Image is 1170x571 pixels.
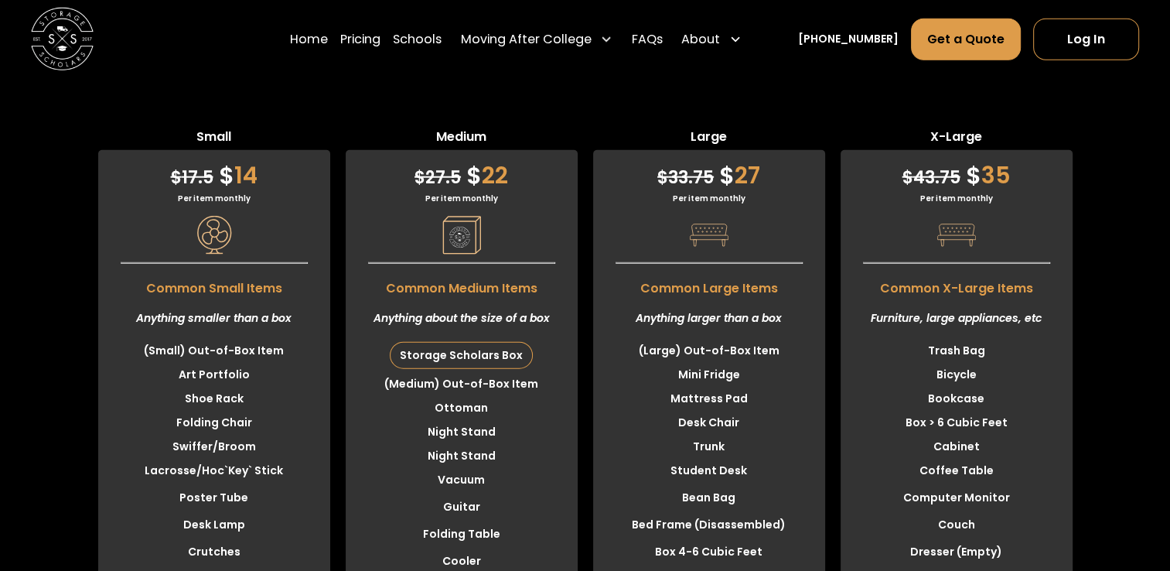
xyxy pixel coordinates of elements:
[219,159,234,192] span: $
[346,420,578,444] li: Night Stand
[98,435,330,459] li: Swiffer/Broom
[98,339,330,363] li: (Small) Out-of-Box Item
[841,272,1073,298] span: Common X-Large Items
[346,372,578,396] li: (Medium) Out-of-Box Item
[346,128,578,150] span: Medium
[719,159,735,192] span: $
[690,216,728,255] img: Pricing Category Icon
[98,363,330,387] li: Art Portfolio
[841,387,1073,411] li: Bookcase
[593,193,825,204] div: Per item monthly
[31,8,94,70] img: Storage Scholars main logo
[98,150,330,193] div: 14
[841,193,1073,204] div: Per item monthly
[414,166,461,190] span: 27.5
[593,272,825,298] span: Common Large Items
[593,435,825,459] li: Trunk
[98,193,330,204] div: Per item monthly
[937,216,976,255] img: Pricing Category Icon
[841,150,1073,193] div: 35
[98,540,330,564] li: Crutches
[454,17,619,60] div: Moving After College
[346,444,578,468] li: Night Stand
[841,363,1073,387] li: Bicycle
[171,166,182,190] span: $
[593,150,825,193] div: 27
[391,343,532,368] div: Storage Scholars Box
[346,272,578,298] span: Common Medium Items
[593,540,825,564] li: Box 4-6 Cubic Feet
[902,166,913,190] span: $
[681,29,720,48] div: About
[841,459,1073,483] li: Coffee Table
[593,411,825,435] li: Desk Chair
[841,339,1073,363] li: Trash Bag
[593,387,825,411] li: Mattress Pad
[797,31,898,47] a: [PHONE_NUMBER]
[593,339,825,363] li: (Large) Out-of-Box Item
[98,459,330,483] li: Lacrosse/Hoc`Key` Stick
[841,435,1073,459] li: Cabinet
[98,298,330,339] div: Anything smaller than a box
[346,150,578,193] div: 22
[841,298,1073,339] div: Furniture, large appliances, etc
[593,298,825,339] div: Anything larger than a box
[98,387,330,411] li: Shoe Rack
[632,17,663,60] a: FAQs
[657,166,668,190] span: $
[98,486,330,510] li: Poster Tube
[902,166,960,190] span: 43.75
[442,216,481,255] img: Pricing Category Icon
[593,459,825,483] li: Student Desk
[346,495,578,519] li: Guitar
[841,540,1073,564] li: Dresser (Empty)
[593,363,825,387] li: Mini Fridge
[171,166,213,190] span: 17.5
[98,128,330,150] span: Small
[290,17,328,60] a: Home
[966,159,981,192] span: $
[346,298,578,339] div: Anything about the size of a box
[841,128,1073,150] span: X-Large
[593,513,825,537] li: Bed Frame (Disassembled)
[466,159,482,192] span: $
[346,396,578,420] li: Ottoman
[346,468,578,492] li: Vacuum
[340,17,380,60] a: Pricing
[98,272,330,298] span: Common Small Items
[675,17,748,60] div: About
[593,128,825,150] span: Large
[195,216,234,255] img: Pricing Category Icon
[98,513,330,537] li: Desk Lamp
[460,29,591,48] div: Moving After College
[414,166,425,190] span: $
[346,193,578,204] div: Per item monthly
[657,166,714,190] span: 33.75
[593,486,825,510] li: Bean Bag
[1033,18,1139,60] a: Log In
[98,411,330,435] li: Folding Chair
[841,486,1073,510] li: Computer Monitor
[911,18,1021,60] a: Get a Quote
[393,17,442,60] a: Schools
[346,522,578,546] li: Folding Table
[841,513,1073,537] li: Couch
[841,411,1073,435] li: Box > 6 Cubic Feet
